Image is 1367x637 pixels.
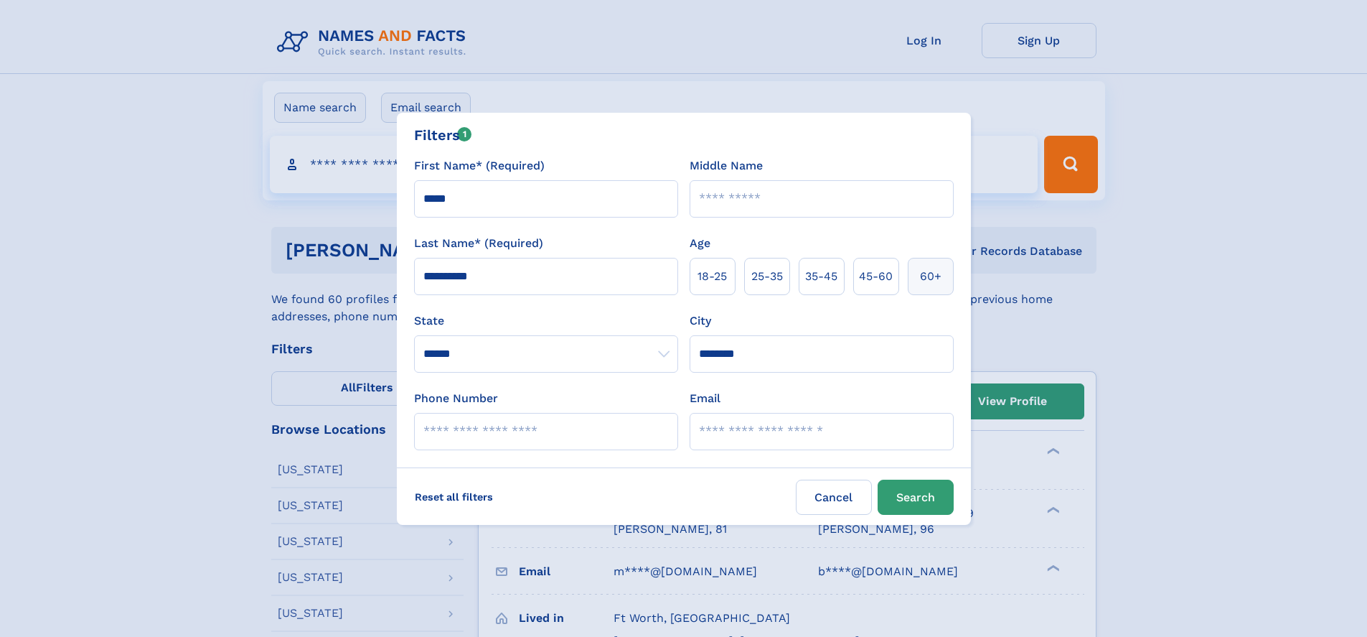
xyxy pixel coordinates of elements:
[751,268,783,285] span: 25‑35
[414,235,543,252] label: Last Name* (Required)
[414,157,545,175] label: First Name* (Required)
[690,157,763,175] label: Middle Name
[414,390,498,407] label: Phone Number
[697,268,727,285] span: 18‑25
[405,480,502,514] label: Reset all filters
[796,480,872,515] label: Cancel
[805,268,837,285] span: 35‑45
[859,268,893,285] span: 45‑60
[690,390,720,407] label: Email
[690,312,711,330] label: City
[414,124,472,146] div: Filters
[878,480,954,515] button: Search
[920,268,941,285] span: 60+
[690,235,710,252] label: Age
[414,312,678,330] label: State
